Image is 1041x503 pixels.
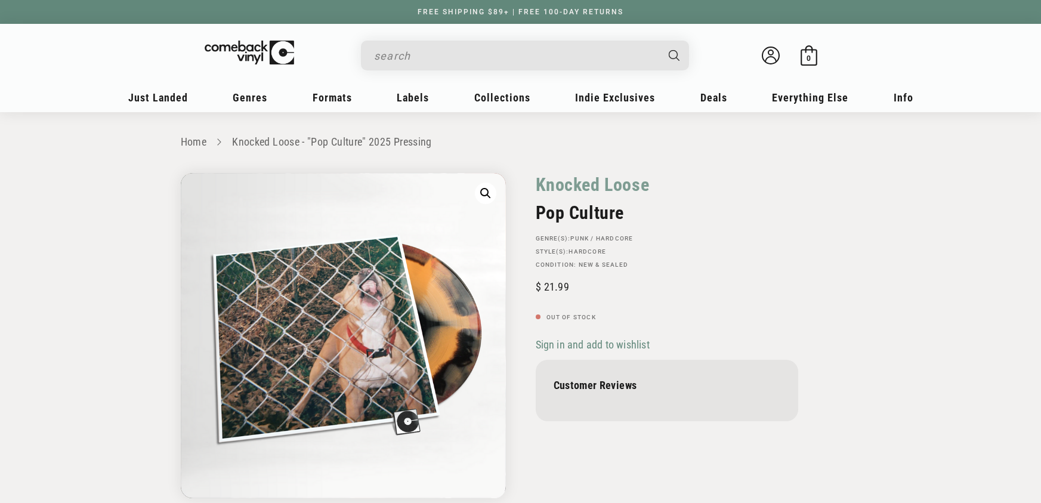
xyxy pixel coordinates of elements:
span: Genres [233,91,267,104]
span: Deals [700,91,727,104]
span: Labels [397,91,429,104]
p: Out of stock [536,314,798,321]
a: Knocked Loose - "Pop Culture" 2025 Pressing [232,135,431,148]
p: Condition: New & Sealed [536,261,798,269]
a: Hardcore [569,248,606,255]
span: Sign in and add to wishlist [536,338,650,351]
a: Punk / Hardcore [570,235,633,242]
span: Just Landed [128,91,188,104]
span: Formats [313,91,352,104]
span: 0 [807,54,811,63]
p: GENRE(S): [536,235,798,242]
div: Search [361,41,689,70]
span: Info [894,91,913,104]
button: Sign in and add to wishlist [536,338,653,351]
a: FREE SHIPPING $89+ | FREE 100-DAY RETURNS [406,8,635,16]
span: Collections [474,91,530,104]
p: STYLE(S): [536,248,798,255]
a: Knocked Loose [536,173,650,196]
a: Home [181,135,206,148]
span: Everything Else [772,91,848,104]
span: $ [536,280,541,293]
button: Search [658,41,690,70]
input: search [374,44,657,68]
h2: Pop Culture [536,202,798,223]
p: Customer Reviews [554,379,780,391]
span: Indie Exclusives [575,91,655,104]
nav: breadcrumbs [181,134,861,151]
span: 21.99 [536,280,569,293]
